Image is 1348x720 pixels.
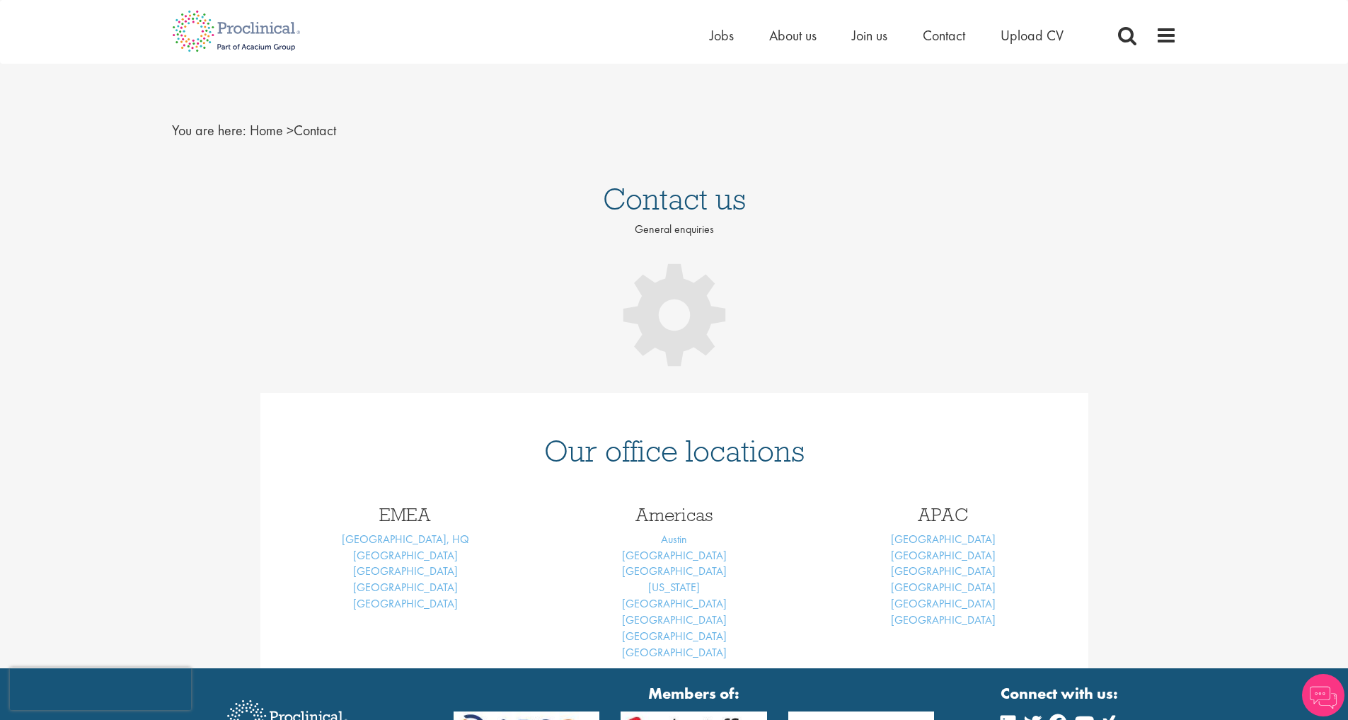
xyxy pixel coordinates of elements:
a: Austin [661,532,687,547]
a: [GEOGRAPHIC_DATA] [622,564,727,578]
a: [GEOGRAPHIC_DATA] [891,564,996,578]
h3: Americas [551,505,798,524]
a: [GEOGRAPHIC_DATA] [353,564,458,578]
a: [GEOGRAPHIC_DATA] [891,580,996,595]
h3: APAC [819,505,1067,524]
a: [GEOGRAPHIC_DATA] [353,580,458,595]
a: [GEOGRAPHIC_DATA], HQ [342,532,469,547]
a: Join us [852,26,887,45]
a: [GEOGRAPHIC_DATA] [891,596,996,611]
span: > [287,121,294,139]
a: [GEOGRAPHIC_DATA] [622,645,727,660]
a: Upload CV [1001,26,1064,45]
a: About us [769,26,817,45]
a: [GEOGRAPHIC_DATA] [891,612,996,627]
a: [GEOGRAPHIC_DATA] [891,548,996,563]
a: [GEOGRAPHIC_DATA] [353,596,458,611]
h1: Our office locations [282,435,1067,467]
a: Jobs [710,26,734,45]
a: Contact [923,26,965,45]
a: [GEOGRAPHIC_DATA] [622,612,727,627]
a: [GEOGRAPHIC_DATA] [622,548,727,563]
a: [GEOGRAPHIC_DATA] [622,596,727,611]
a: [GEOGRAPHIC_DATA] [622,629,727,644]
strong: Connect with us: [1001,682,1121,704]
iframe: reCAPTCHA [10,668,191,710]
span: Contact [250,121,336,139]
a: [US_STATE] [648,580,700,595]
span: You are here: [172,121,246,139]
strong: Members of: [454,682,935,704]
a: breadcrumb link to Home [250,121,283,139]
a: [GEOGRAPHIC_DATA] [353,548,458,563]
img: Chatbot [1302,674,1344,716]
h3: EMEA [282,505,529,524]
a: [GEOGRAPHIC_DATA] [891,532,996,547]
